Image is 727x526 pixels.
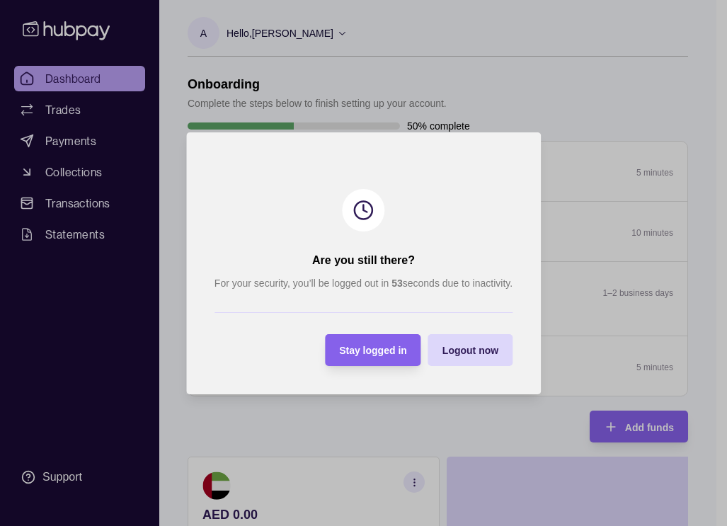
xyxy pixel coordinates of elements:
[325,334,421,366] button: Stay logged in
[391,278,403,289] strong: 53
[339,345,407,356] span: Stay logged in
[442,345,498,356] span: Logout now
[214,275,513,291] p: For your security, you’ll be logged out in seconds due to inactivity.
[312,253,415,268] h2: Are you still there?
[428,334,513,366] button: Logout now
